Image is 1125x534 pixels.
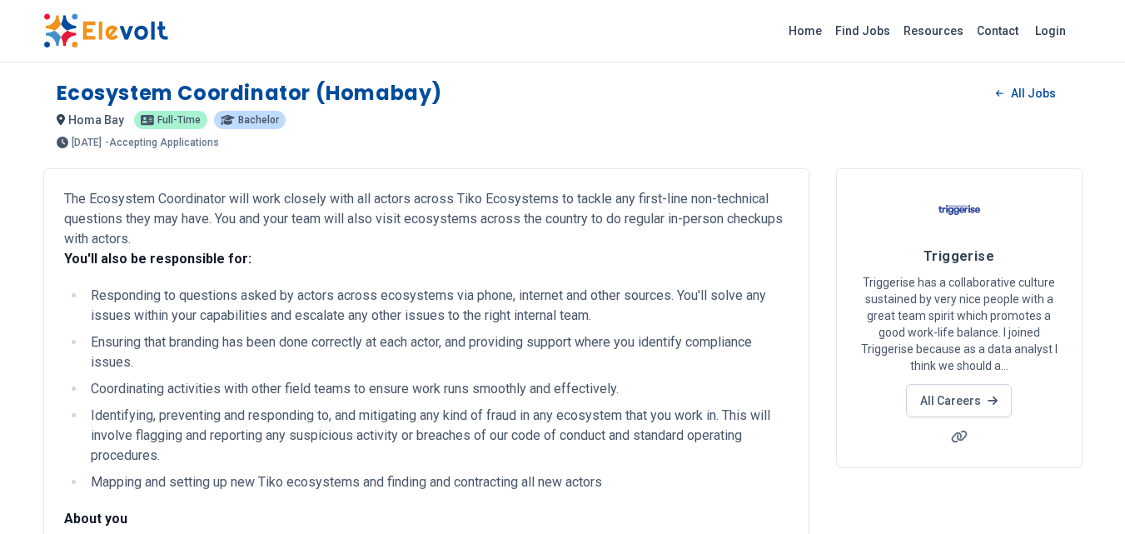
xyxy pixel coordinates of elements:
[970,17,1025,44] a: Contact
[68,113,124,127] span: homa bay
[829,17,897,44] a: Find Jobs
[897,17,970,44] a: Resources
[86,379,789,399] li: Coordinating activities with other field teams to ensure work runs smoothly and effectively.
[64,189,789,269] p: The Ecosystem Coordinator will work closely with all actors across Tiko Ecosystems to tackle any ...
[43,13,168,48] img: Elevolt
[782,17,829,44] a: Home
[86,332,789,372] li: Ensuring that branding has been done correctly at each actor, and providing support where you ide...
[64,251,251,267] strong: You'll also be responsible for:
[1025,14,1076,47] a: Login
[57,80,443,107] h1: Ecosystem Coordinator (Homabay)
[72,137,102,147] span: [DATE]
[857,274,1062,374] p: Triggerise has a collaborative culture sustained by very nice people with a great team spirit whi...
[86,406,789,466] li: Identifying, preventing and responding to, and mitigating any kind of fraud in any ecosystem that...
[906,384,1012,417] a: All Careers
[64,511,127,527] strong: About you
[105,137,219,147] p: - Accepting Applications
[86,472,789,492] li: Mapping and setting up new Tiko ecosystems and finding and contracting all new actors
[938,189,980,231] img: Triggerise
[983,81,1068,106] a: All Jobs
[157,115,201,125] span: Full-time
[923,248,995,264] span: Triggerise
[238,115,279,125] span: Bachelor
[86,286,789,326] li: Responding to questions asked by actors across ecosystems via phone, internet and other sources. ...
